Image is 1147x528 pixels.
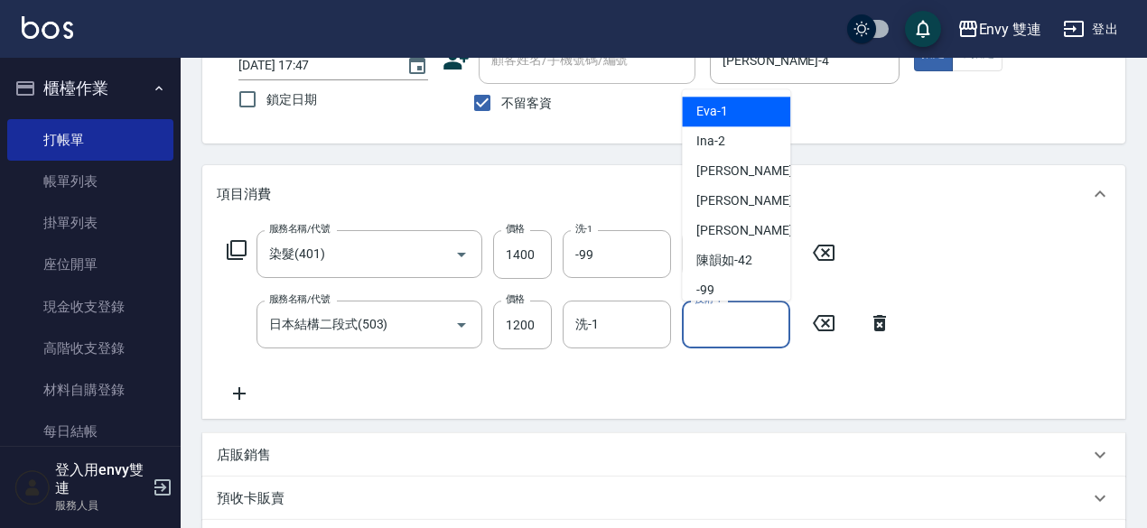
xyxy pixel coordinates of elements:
[447,240,476,269] button: Open
[202,433,1125,477] div: 店販銷售
[202,165,1125,223] div: 項目消費
[447,310,476,339] button: Open
[696,251,752,270] span: 陳韻如 -42
[696,191,803,210] span: [PERSON_NAME] -9
[905,11,941,47] button: save
[217,489,284,508] p: 預收卡販賣
[7,119,173,161] a: 打帳單
[238,51,388,80] input: YYYY/MM/DD hh:mm
[7,161,173,202] a: 帳單列表
[7,411,173,452] a: 每日結帳
[217,185,271,204] p: 項目消費
[506,292,525,306] label: 價格
[22,16,73,39] img: Logo
[506,222,525,236] label: 價格
[696,281,714,300] span: -99
[7,202,173,244] a: 掛單列表
[217,446,271,465] p: 店販銷售
[950,11,1049,48] button: Envy 雙連
[269,292,330,306] label: 服務名稱/代號
[55,461,147,497] h5: 登入用envy雙連
[14,469,51,505] img: Person
[7,286,173,328] a: 現金收支登錄
[7,328,173,369] a: 高階收支登錄
[979,18,1042,41] div: Envy 雙連
[266,90,317,109] span: 鎖定日期
[269,222,330,236] label: 服務名稱/代號
[55,497,147,514] p: 服務人員
[575,222,592,236] label: 洗-1
[7,244,173,285] a: 座位開單
[501,94,552,113] span: 不留客資
[696,102,728,121] span: Eva -1
[202,477,1125,520] div: 預收卡販賣
[696,221,810,240] span: [PERSON_NAME] -31
[696,162,803,181] span: [PERSON_NAME] -4
[1056,13,1125,46] button: 登出
[7,65,173,112] button: 櫃檯作業
[696,132,725,151] span: Ina -2
[7,369,173,411] a: 材料自購登錄
[396,44,439,88] button: Choose date, selected date is 2025-10-05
